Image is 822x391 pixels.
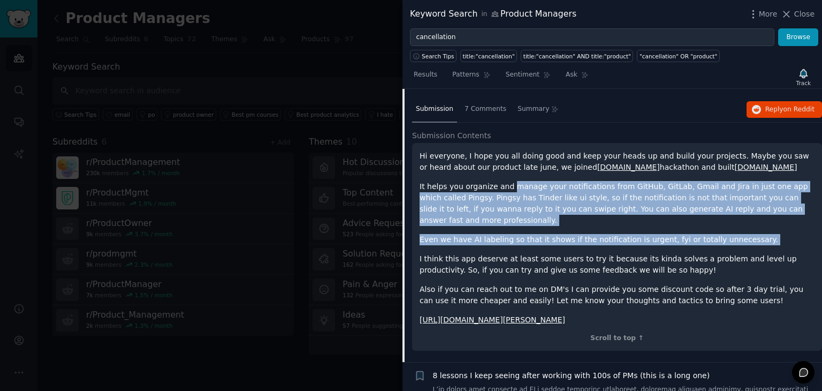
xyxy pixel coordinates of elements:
[420,315,565,324] a: [URL][DOMAIN_NAME][PERSON_NAME]
[420,234,815,245] p: Even we have AI labeling so that it shows if the notification is urgent, fyi or totally unnecessary.
[637,50,719,62] a: "cancellation" OR "product"
[410,28,774,47] input: Try a keyword related to your business
[420,151,815,173] p: Hi everyone, I hope you all doing good and keep your heads up and build your projects. Maybe you ...
[506,70,539,80] span: Sentiment
[778,28,818,47] button: Browse
[783,106,815,113] span: on Reddit
[597,163,660,171] a: [DOMAIN_NAME]
[517,104,549,114] span: Summary
[452,70,479,80] span: Patterns
[420,284,815,306] p: Also if you can reach out to me on DM's I can provide you some discount code so after 3 day trial...
[410,7,576,21] div: Keyword Search Product Managers
[420,334,815,343] div: Scroll to top ↑
[759,9,778,20] span: More
[796,79,811,87] div: Track
[448,66,494,88] a: Patterns
[640,52,717,60] div: "cancellation" OR "product"
[416,104,453,114] span: Submission
[420,253,815,276] p: I think this app deserve at least some users to try it because its kinda solves a problem and lev...
[460,50,517,62] a: title:"cancellation"
[523,52,631,60] div: title:"cancellation" AND title:"product"
[410,50,456,62] button: Search Tips
[735,163,797,171] a: [DOMAIN_NAME]
[412,130,491,141] span: Submission Contents
[433,370,710,381] a: 8 lessons I keep seeing after working with 100s of PMs (this is a long one)
[747,101,822,118] button: Replyon Reddit
[794,9,815,20] span: Close
[781,9,815,20] button: Close
[414,70,437,80] span: Results
[748,9,778,20] button: More
[562,66,592,88] a: Ask
[465,104,506,114] span: 7 Comments
[422,52,454,60] span: Search Tips
[502,66,554,88] a: Sentiment
[566,70,577,80] span: Ask
[420,181,815,226] p: It helps you organize and manage your notifications from GitHub, GitLab, Gmail and Jira in just o...
[481,10,487,19] span: in
[463,52,515,60] div: title:"cancellation"
[765,105,815,115] span: Reply
[793,66,815,88] button: Track
[410,66,441,88] a: Results
[521,50,633,62] a: title:"cancellation" AND title:"product"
